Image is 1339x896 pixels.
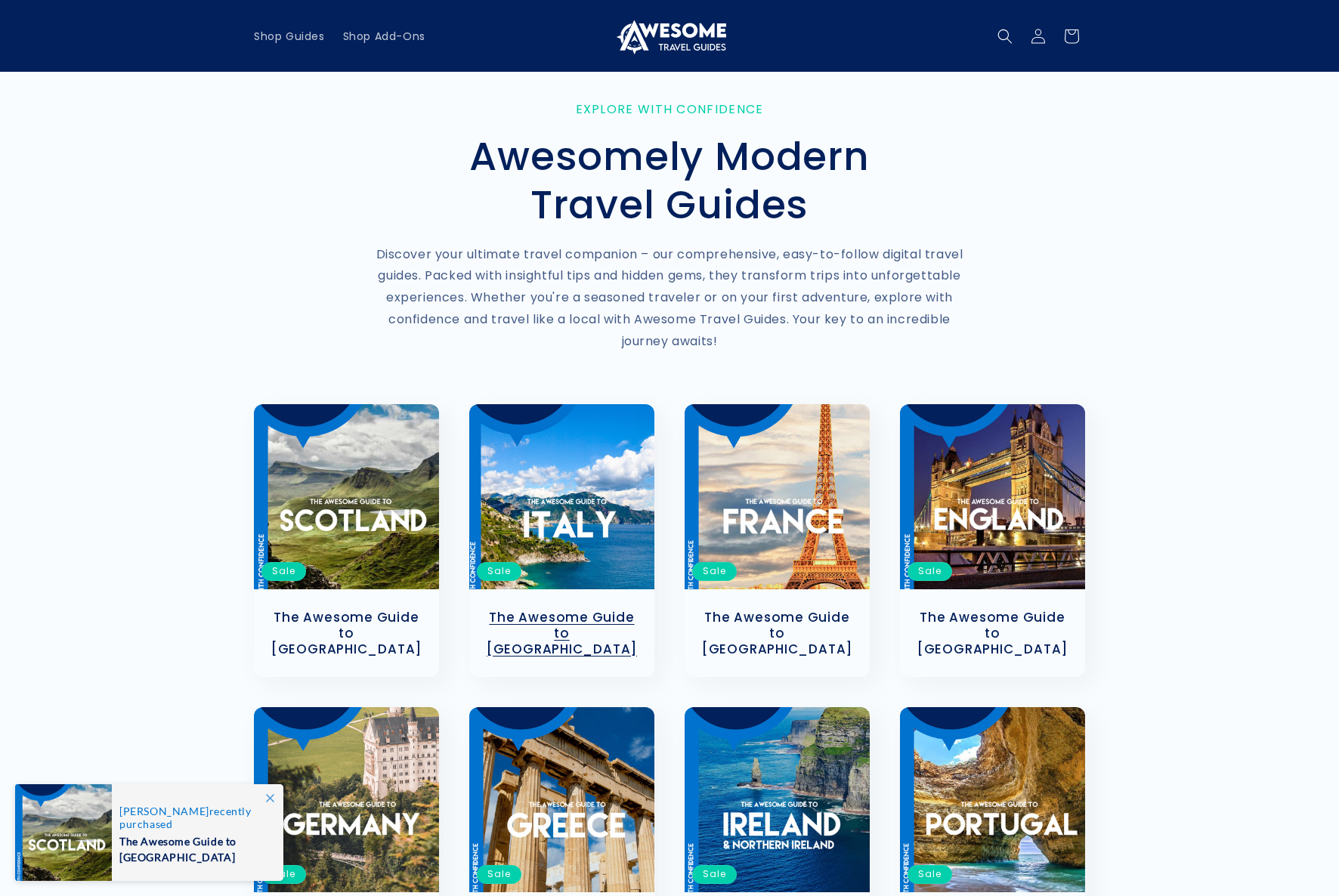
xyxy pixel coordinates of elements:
[375,132,964,229] h2: Awesomely Modern Travel Guides
[915,610,1070,657] a: The Awesome Guide to [GEOGRAPHIC_DATA]
[119,805,267,830] span: recently purchased
[988,20,1022,53] summary: Search
[334,20,434,52] a: Shop Add-Ons
[613,18,726,54] img: Awesome Travel Guides
[119,805,209,817] span: [PERSON_NAME]
[119,830,267,865] span: The Awesome Guide to [GEOGRAPHIC_DATA]
[608,12,732,60] a: Awesome Travel Guides
[375,244,964,353] p: Discover your ultimate travel companion – our comprehensive, easy-to-follow digital travel guides...
[375,102,964,116] p: Explore with Confidence
[484,610,639,657] a: The Awesome Guide to [GEOGRAPHIC_DATA]
[245,20,334,52] a: Shop Guides
[343,29,425,43] span: Shop Add-Ons
[269,610,424,657] a: The Awesome Guide to [GEOGRAPHIC_DATA]
[700,610,855,657] a: The Awesome Guide to [GEOGRAPHIC_DATA]
[254,29,325,43] span: Shop Guides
